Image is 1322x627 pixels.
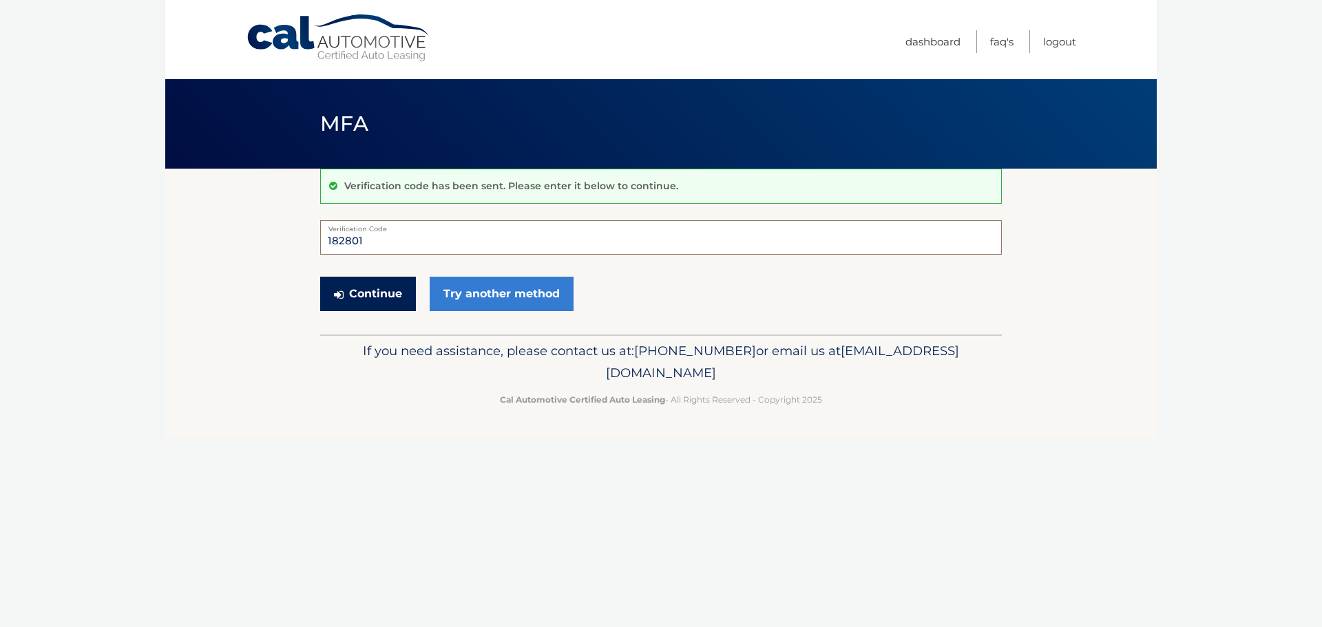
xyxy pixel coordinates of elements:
[990,30,1014,53] a: FAQ's
[320,277,416,311] button: Continue
[320,111,368,136] span: MFA
[320,220,1002,255] input: Verification Code
[430,277,574,311] a: Try another method
[329,392,993,407] p: - All Rights Reserved - Copyright 2025
[246,14,432,63] a: Cal Automotive
[1043,30,1076,53] a: Logout
[320,220,1002,231] label: Verification Code
[634,343,756,359] span: [PHONE_NUMBER]
[344,180,678,192] p: Verification code has been sent. Please enter it below to continue.
[606,343,959,381] span: [EMAIL_ADDRESS][DOMAIN_NAME]
[329,340,993,384] p: If you need assistance, please contact us at: or email us at
[500,394,665,405] strong: Cal Automotive Certified Auto Leasing
[905,30,961,53] a: Dashboard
